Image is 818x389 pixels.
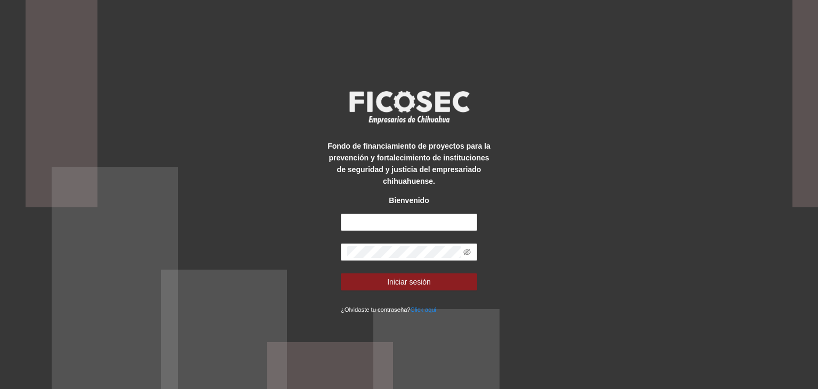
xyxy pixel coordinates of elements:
[328,142,490,185] strong: Fondo de financiamiento de proyectos para la prevención y fortalecimiento de instituciones de seg...
[389,196,429,205] strong: Bienvenido
[341,273,477,290] button: Iniciar sesión
[411,306,437,313] a: Click aqui
[387,276,431,288] span: Iniciar sesión
[341,306,436,313] small: ¿Olvidaste tu contraseña?
[342,87,476,127] img: logo
[463,248,471,256] span: eye-invisible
